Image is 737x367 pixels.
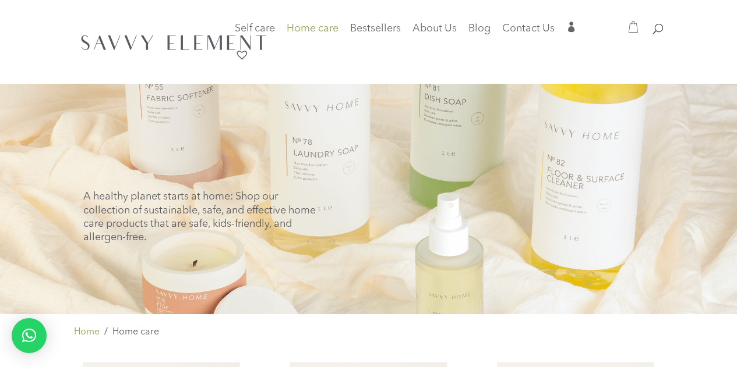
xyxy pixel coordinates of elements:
[350,24,401,41] a: Bestsellers
[350,23,401,34] span: Bestsellers
[235,23,275,34] span: Self care
[287,24,338,48] a: Home care
[74,325,100,340] a: Home
[566,22,577,41] a: 
[566,22,577,32] span: 
[287,23,338,34] span: Home care
[235,24,275,48] a: Self care
[412,24,457,41] a: About Us
[83,190,324,245] p: A healthy planet starts at home: Shop our collection of sustainable, safe, and effective home car...
[412,23,457,34] span: About Us
[468,24,491,41] a: Blog
[112,327,159,337] span: Home care
[76,29,271,54] img: SavvyElement
[502,23,555,34] span: Contact Us
[468,23,491,34] span: Blog
[502,24,555,41] a: Contact Us
[104,325,108,340] span: /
